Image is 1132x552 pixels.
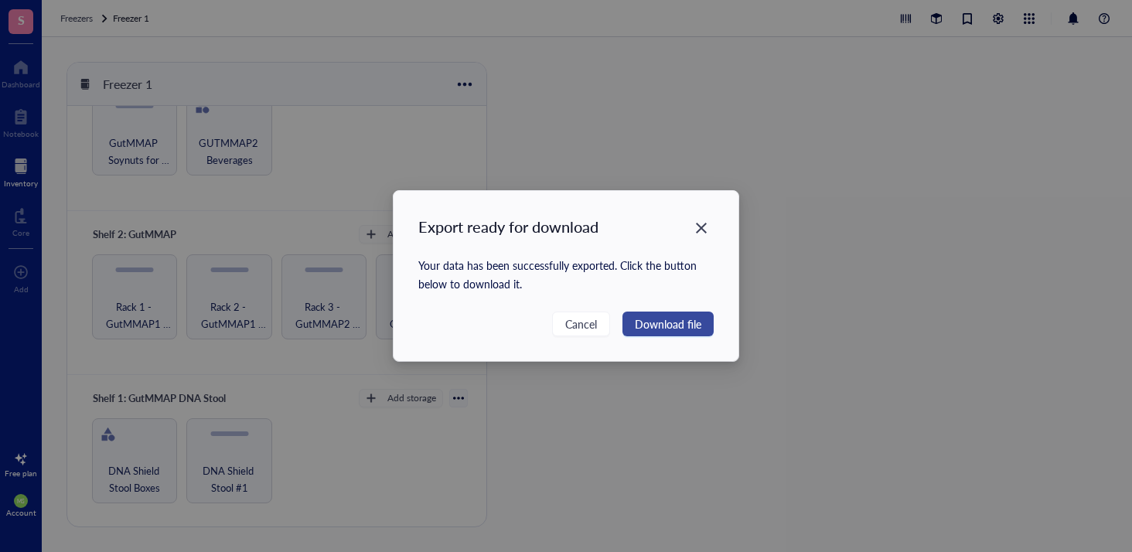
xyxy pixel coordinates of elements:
[689,219,714,237] span: Close
[565,315,597,332] span: Cancel
[418,216,714,237] div: Export ready for download
[552,312,610,336] button: Cancel
[418,256,714,293] div: Your data has been successfully exported. Click the button below to download it.
[622,312,714,336] button: Download file
[689,216,714,240] button: Close
[635,315,701,332] span: Download file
